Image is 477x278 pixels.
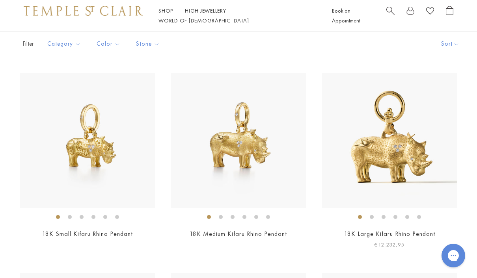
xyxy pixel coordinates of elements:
[332,7,360,24] a: Book an Appointment
[91,35,126,53] button: Color
[438,241,469,270] iframe: Gorgias live chat messenger
[93,39,126,49] span: Color
[426,6,434,18] a: View Wishlist
[375,240,404,249] span: €12.232,95
[171,73,306,208] img: P31855-RHINOSM
[41,35,87,53] button: Category
[344,230,435,238] a: 18K Large Kifaru Rhino Pendant
[24,6,143,15] img: Temple St. Clair
[446,6,453,26] a: Open Shopping Bag
[423,32,477,56] button: Show sort by
[190,230,287,238] a: 18K Medium Kifaru Rhino Pendant
[42,230,133,238] a: 18K Small Kifaru Rhino Pendant
[132,39,166,49] span: Stone
[185,7,226,14] a: High JewelleryHigh Jewellery
[158,17,249,24] a: World of [DEMOGRAPHIC_DATA]World of [DEMOGRAPHIC_DATA]
[322,73,457,208] img: P31855-RHINOSM
[158,7,173,14] a: ShopShop
[130,35,166,53] button: Stone
[20,73,155,208] img: P31855-RHINOSM
[386,6,395,26] a: Search
[43,39,87,49] span: Category
[158,6,314,26] nav: Main navigation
